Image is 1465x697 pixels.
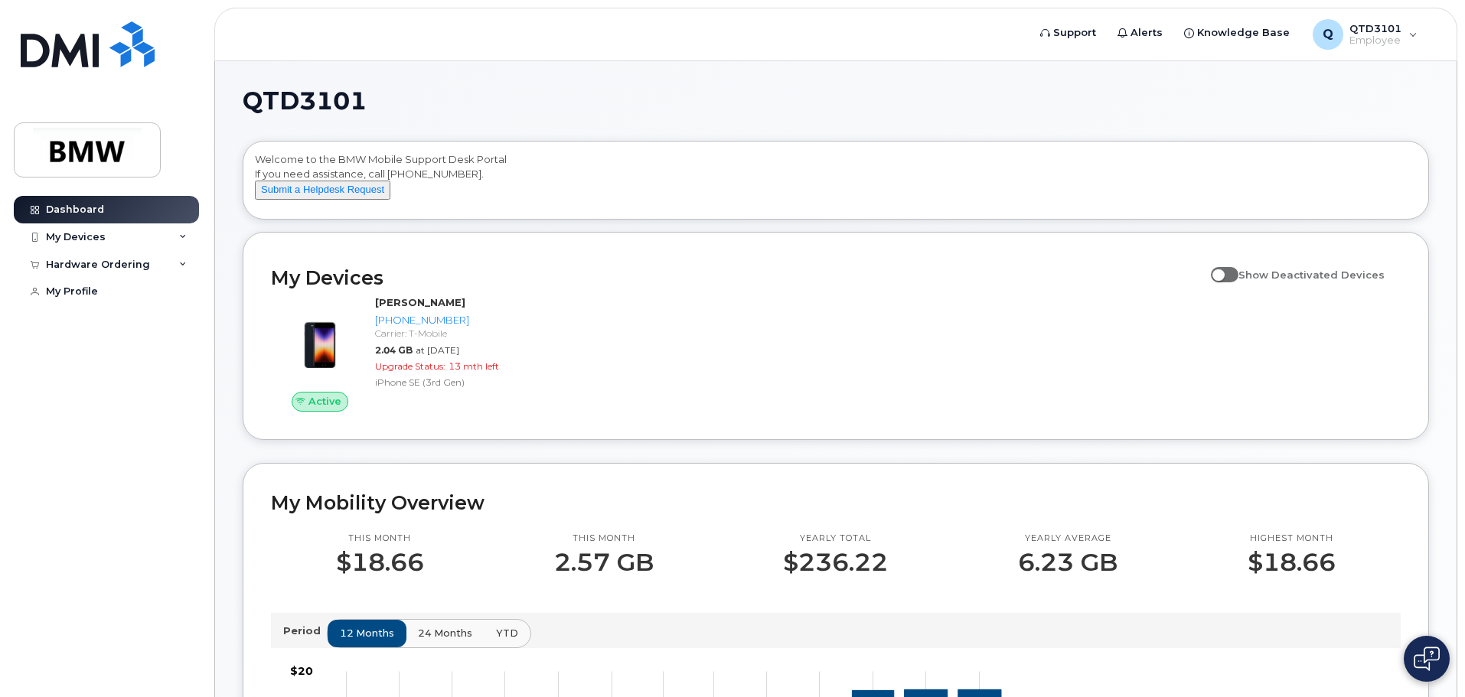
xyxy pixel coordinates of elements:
[375,360,445,372] span: Upgrade Status:
[1211,260,1223,272] input: Show Deactivated Devices
[783,549,888,576] p: $236.22
[1248,549,1336,576] p: $18.66
[375,344,413,356] span: 2.04 GB
[496,626,518,640] span: YTD
[1248,533,1336,545] p: Highest month
[336,533,424,545] p: This month
[416,344,459,356] span: at [DATE]
[283,624,327,638] p: Period
[255,181,390,200] button: Submit a Helpdesk Request
[375,376,533,389] div: iPhone SE (3rd Gen)
[375,296,465,308] strong: [PERSON_NAME]
[290,664,313,678] tspan: $20
[375,313,533,327] div: [PHONE_NUMBER]
[1018,533,1118,545] p: Yearly average
[308,394,341,409] span: Active
[336,549,424,576] p: $18.66
[271,295,540,412] a: Active[PERSON_NAME][PHONE_NUMBER]Carrier: T-Mobile2.04 GBat [DATE]Upgrade Status:13 mth leftiPhon...
[449,360,499,372] span: 13 mth left
[418,626,472,640] span: 24 months
[554,533,654,545] p: This month
[271,491,1401,514] h2: My Mobility Overview
[255,183,390,195] a: Submit a Helpdesk Request
[283,303,357,376] img: image20231002-3703462-1angbar.jpeg
[783,533,888,545] p: Yearly total
[554,549,654,576] p: 2.57 GB
[1018,549,1118,576] p: 6.23 GB
[1414,647,1440,671] img: Open chat
[243,90,367,112] span: QTD3101
[375,327,533,340] div: Carrier: T-Mobile
[255,152,1417,213] div: Welcome to the BMW Mobile Support Desk Portal If you need assistance, call [PHONE_NUMBER].
[271,266,1203,289] h2: My Devices
[1238,269,1385,281] span: Show Deactivated Devices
